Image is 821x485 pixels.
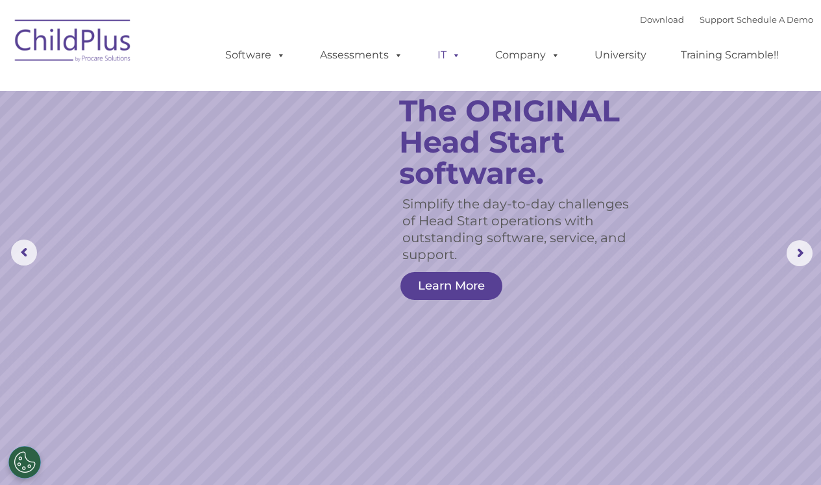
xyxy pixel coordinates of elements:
[212,42,299,68] a: Software
[424,42,474,68] a: IT
[307,42,416,68] a: Assessments
[180,86,220,95] span: Last name
[8,446,41,479] button: Cookies Settings
[482,42,573,68] a: Company
[400,272,502,300] a: Learn More
[402,195,643,263] rs-layer: Simplify the day-to-day challenges of Head Start operations with outstanding software, service, a...
[399,95,656,189] rs-layer: The ORIGINAL Head Start software.
[640,14,684,25] a: Download
[640,14,813,25] font: |
[530,21,821,485] iframe: Chat Widget
[737,14,813,25] a: Schedule A Demo
[8,10,138,75] img: ChildPlus by Procare Solutions
[700,14,734,25] a: Support
[180,139,236,149] span: Phone number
